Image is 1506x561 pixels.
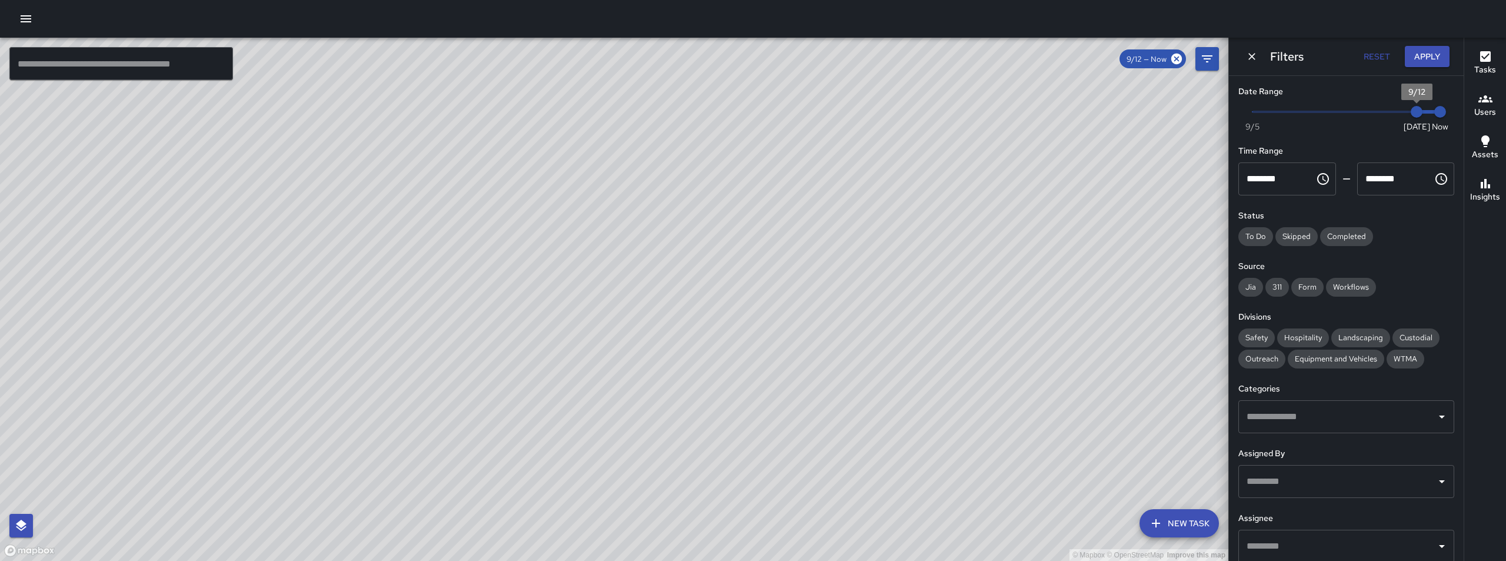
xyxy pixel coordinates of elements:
span: 9/12 [1408,87,1425,97]
span: Jia [1238,282,1263,292]
button: New Task [1140,509,1219,537]
div: Custodial [1392,328,1440,347]
button: Choose time, selected time is 11:59 PM [1430,167,1453,191]
span: Custodial [1392,333,1440,343]
h6: Insights [1470,191,1500,204]
button: Users [1464,85,1506,127]
div: Safety [1238,328,1275,347]
span: To Do [1238,231,1273,241]
span: 9/5 [1245,121,1260,132]
span: Workflows [1326,282,1376,292]
div: Outreach [1238,350,1285,369]
span: Equipment and Vehicles [1288,354,1384,364]
span: 9/12 — Now [1119,54,1174,64]
h6: Assigned By [1238,447,1454,460]
span: Form [1291,282,1324,292]
div: 311 [1265,278,1289,297]
span: Hospitality [1277,333,1329,343]
button: Dismiss [1243,48,1261,65]
h6: Date Range [1238,85,1454,98]
span: Outreach [1238,354,1285,364]
div: Completed [1320,227,1373,246]
button: Choose time, selected time is 12:00 AM [1311,167,1335,191]
h6: Tasks [1474,64,1496,77]
span: WTMA [1387,354,1424,364]
button: Open [1434,538,1450,555]
button: Reset [1358,46,1395,68]
div: Equipment and Vehicles [1288,350,1384,369]
button: Filters [1195,47,1219,71]
div: Hospitality [1277,328,1329,347]
div: 9/12 — Now [1119,49,1186,68]
div: Skipped [1275,227,1318,246]
button: Open [1434,409,1450,425]
div: To Do [1238,227,1273,246]
span: Completed [1320,231,1373,241]
h6: Assets [1472,148,1498,161]
h6: Source [1238,260,1454,273]
span: Now [1432,121,1448,132]
span: Safety [1238,333,1275,343]
button: Apply [1405,46,1450,68]
h6: Users [1474,106,1496,119]
h6: Time Range [1238,145,1454,158]
span: Landscaping [1331,333,1390,343]
span: Skipped [1275,231,1318,241]
div: Workflows [1326,278,1376,297]
h6: Assignee [1238,512,1454,525]
button: Assets [1464,127,1506,170]
button: Insights [1464,170,1506,212]
h6: Status [1238,210,1454,223]
h6: Categories [1238,383,1454,396]
button: Open [1434,473,1450,490]
span: [DATE] [1404,121,1430,132]
h6: Divisions [1238,311,1454,324]
div: Landscaping [1331,328,1390,347]
button: Tasks [1464,42,1506,85]
div: Jia [1238,278,1263,297]
span: 311 [1265,282,1289,292]
h6: Filters [1270,47,1304,66]
div: Form [1291,278,1324,297]
div: WTMA [1387,350,1424,369]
